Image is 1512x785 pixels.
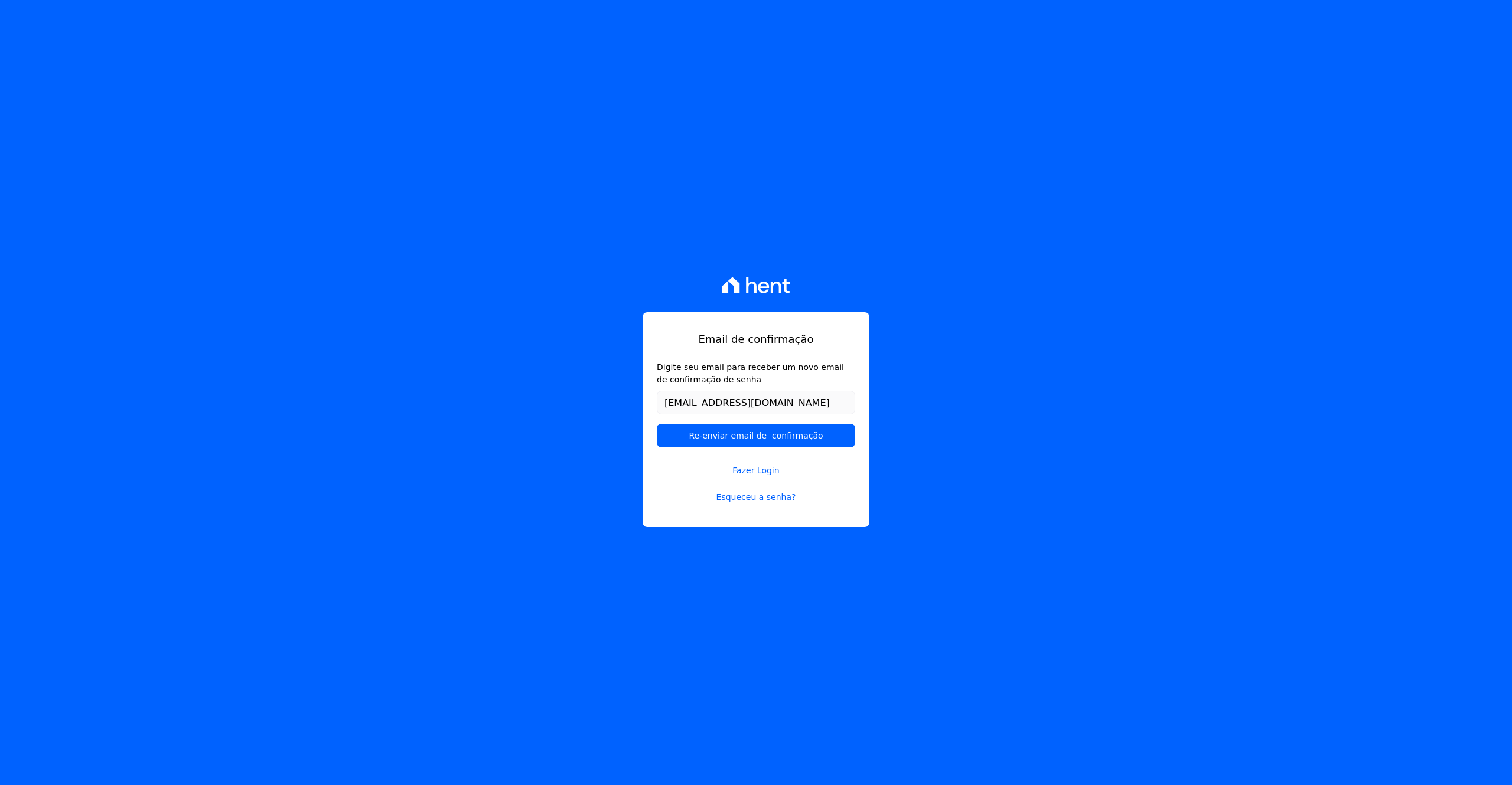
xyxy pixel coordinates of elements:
label: Digite seu email para receber um novo email de confirmação de senha [657,361,855,386]
a: Fazer Login [657,450,855,477]
a: Esqueceu a senha? [657,491,855,503]
h1: Email de confirmação [657,331,855,347]
input: Email [657,391,855,414]
input: Re-enviar email de confirmação [657,424,855,447]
